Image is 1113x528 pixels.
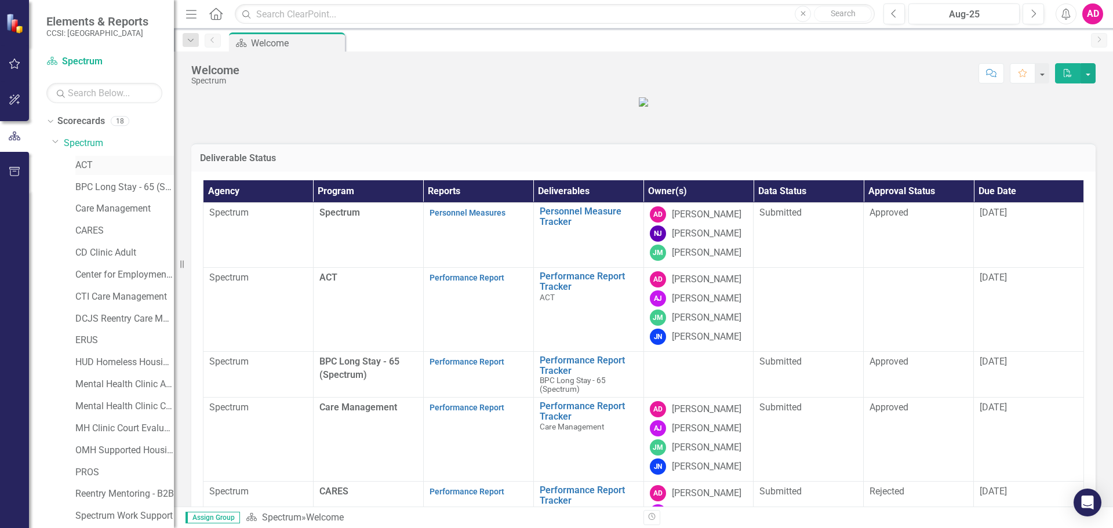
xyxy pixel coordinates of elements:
[759,402,802,413] span: Submitted
[185,512,240,523] span: Assign Group
[650,401,666,417] div: AD
[533,352,643,398] td: Double-Click to Edit Right Click for Context Menu
[540,206,638,227] a: Personnel Measure Tracker
[1082,3,1103,24] button: AD
[75,268,174,282] a: Center for Employment Opportunities
[319,486,348,497] span: CARES
[57,115,105,128] a: Scorecards
[64,137,174,150] a: Spectrum
[870,207,908,218] span: Approved
[209,485,307,498] p: Spectrum
[672,506,741,519] div: [PERSON_NAME]
[980,207,1007,218] span: [DATE]
[75,444,174,457] a: OMH Supported Housing
[639,97,648,107] img: Spectrum%20%201%20v2.JPG
[209,401,307,414] p: Spectrum
[754,203,864,268] td: Double-Click to Edit
[209,271,307,285] p: Spectrum
[306,512,344,523] div: Welcome
[75,487,174,501] a: Reentry Mentoring - B2B
[672,441,741,454] div: [PERSON_NAME]
[672,227,741,241] div: [PERSON_NAME]
[650,439,666,456] div: JM
[75,334,174,347] a: ERUS
[759,486,802,497] span: Submitted
[650,206,666,223] div: AD
[980,272,1007,283] span: [DATE]
[870,402,908,413] span: Approved
[46,28,148,38] small: CCSI: [GEOGRAPHIC_DATA]
[235,4,875,24] input: Search ClearPoint...
[46,55,162,68] a: Spectrum
[759,356,802,367] span: Submitted
[759,207,802,218] span: Submitted
[672,422,741,435] div: [PERSON_NAME]
[6,13,26,33] img: ClearPoint Strategy
[262,512,301,523] a: Spectrum
[540,506,564,515] span: CARES
[1074,489,1101,516] div: Open Intercom Messenger
[319,207,360,218] span: Spectrum
[908,3,1020,24] button: Aug-25
[650,225,666,242] div: NJ
[754,398,864,482] td: Double-Click to Edit
[319,402,397,413] span: Care Management
[980,486,1007,497] span: [DATE]
[650,420,666,436] div: AJ
[672,311,741,325] div: [PERSON_NAME]
[672,292,741,305] div: [PERSON_NAME]
[672,246,741,260] div: [PERSON_NAME]
[672,330,741,344] div: [PERSON_NAME]
[319,272,337,283] span: ACT
[672,403,741,416] div: [PERSON_NAME]
[246,511,635,525] div: »
[864,203,974,268] td: Double-Click to Edit
[533,203,643,268] td: Double-Click to Edit Right Click for Context Menu
[319,356,399,380] span: BPC Long Stay - 65 (Spectrum)
[75,202,174,216] a: Care Management
[870,486,904,497] span: Rejected
[650,504,666,520] div: AJ
[75,378,174,391] a: Mental Health Clinic Adult
[46,14,148,28] span: Elements & Reports
[430,208,505,217] a: Personnel Measures
[75,356,174,369] a: HUD Homeless Housing COC II
[540,271,638,292] a: Performance Report Tracker
[533,268,643,352] td: Double-Click to Edit Right Click for Context Menu
[430,357,504,366] a: Performance Report
[200,153,1087,163] h3: Deliverable Status
[251,36,342,50] div: Welcome
[540,485,638,505] a: Performance Report Tracker
[912,8,1016,21] div: Aug-25
[650,245,666,261] div: JM
[75,466,174,479] a: PROS
[754,268,864,352] td: Double-Click to Edit
[980,402,1007,413] span: [DATE]
[540,376,606,394] span: BPC Long Stay - 65 (Spectrum)
[430,487,504,496] a: Performance Report
[75,312,174,326] a: DCJS Reentry Care Management
[191,77,239,85] div: Spectrum
[650,271,666,287] div: AD
[650,458,666,475] div: JN
[75,509,174,523] a: Spectrum Work Support
[75,422,174,435] a: MH Clinic Court Evaluation
[533,398,643,482] td: Double-Click to Edit Right Click for Context Menu
[46,83,162,103] input: Search Below...
[209,206,307,220] p: Spectrum
[430,403,504,412] a: Performance Report
[870,356,908,367] span: Approved
[831,9,856,18] span: Search
[111,116,129,126] div: 18
[672,208,741,221] div: [PERSON_NAME]
[191,64,239,77] div: Welcome
[980,356,1007,367] span: [DATE]
[540,422,604,431] span: Care Management
[75,181,174,194] a: BPC Long Stay - 65 (Spectrum)
[75,246,174,260] a: CD Clinic Adult
[650,329,666,345] div: JN
[75,400,174,413] a: Mental Health Clinic Child
[209,355,307,369] p: Spectrum
[864,268,974,352] td: Double-Click to Edit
